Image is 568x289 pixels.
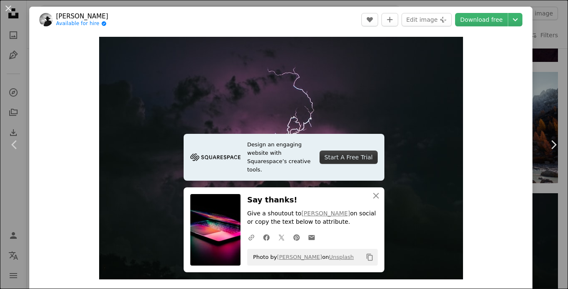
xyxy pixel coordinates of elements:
a: [PERSON_NAME] [302,210,350,217]
a: Share on Pinterest [289,229,304,246]
img: file-1705255347840-230a6ab5bca9image [190,151,241,164]
button: Like [361,13,378,26]
a: Share over email [304,229,319,246]
a: Share on Twitter [274,229,289,246]
button: Copy to clipboard [363,250,377,264]
button: Edit image [402,13,452,26]
a: Share on Facebook [259,229,274,246]
button: Zoom in on this image [99,37,463,279]
a: Unsplash [329,254,353,260]
p: Give a shoutout to on social or copy the text below to attribute. [247,210,378,226]
button: Choose download size [508,13,522,26]
a: Next [539,105,568,185]
a: [PERSON_NAME] [277,254,322,260]
span: Photo by on [249,251,354,264]
span: Design an engaging website with Squarespace’s creative tools. [247,141,313,174]
a: Design an engaging website with Squarespace’s creative tools.Start A Free Trial [184,134,384,181]
button: Add to Collection [381,13,398,26]
div: Start A Free Trial [320,151,378,164]
a: Download free [455,13,508,26]
img: photography of lightning storm [99,37,463,279]
img: Go to Breno Machado's profile [39,13,53,26]
a: [PERSON_NAME] [56,12,108,20]
a: Available for hire [56,20,108,27]
h3: Say thanks! [247,194,378,206]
